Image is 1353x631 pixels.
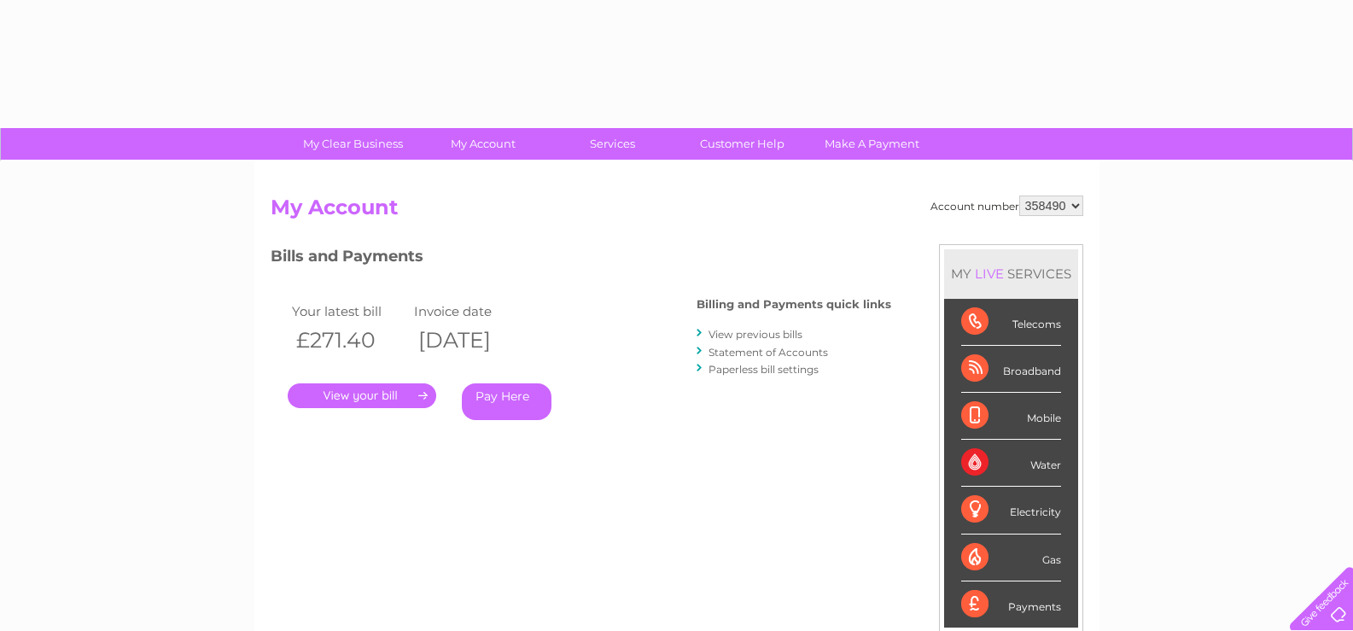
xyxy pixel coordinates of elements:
td: Your latest bill [288,300,411,323]
th: [DATE] [410,323,533,358]
div: LIVE [971,266,1007,282]
a: View previous bills [709,328,802,341]
a: Services [542,128,683,160]
div: Broadband [961,346,1061,393]
a: My Clear Business [283,128,423,160]
div: Water [961,440,1061,487]
a: Statement of Accounts [709,346,828,359]
div: MY SERVICES [944,249,1078,298]
h4: Billing and Payments quick links [697,298,891,311]
a: Make A Payment [802,128,942,160]
div: Gas [961,535,1061,581]
th: £271.40 [288,323,411,358]
h2: My Account [271,196,1083,228]
div: Electricity [961,487,1061,534]
a: Customer Help [672,128,813,160]
a: . [288,383,436,408]
div: Telecoms [961,299,1061,346]
a: Paperless bill settings [709,363,819,376]
h3: Bills and Payments [271,244,891,274]
div: Mobile [961,393,1061,440]
a: Pay Here [462,383,551,420]
a: My Account [412,128,553,160]
div: Account number [930,196,1083,216]
td: Invoice date [410,300,533,323]
div: Payments [961,581,1061,628]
